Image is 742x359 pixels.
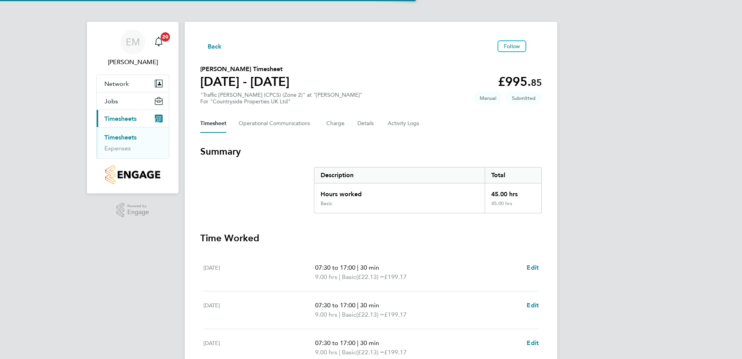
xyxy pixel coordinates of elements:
[326,114,345,133] button: Charge
[127,203,149,209] span: Powered by
[531,77,542,88] span: 85
[357,339,359,347] span: |
[342,272,356,282] span: Basic
[239,114,314,133] button: Operational Communications
[321,200,332,207] div: Basic
[200,41,222,51] button: Back
[116,203,149,218] a: Powered byEngage
[96,165,169,184] a: Go to home page
[97,110,169,127] button: Timesheets
[527,301,539,309] span: Edit
[384,311,407,318] span: £199.17
[151,30,166,54] a: 20
[506,92,542,105] span: This timesheet is Submitted.
[314,167,542,213] div: Summary
[342,310,356,319] span: Basic
[126,37,140,47] span: EM
[96,58,169,67] span: Ed Murray
[527,339,539,347] span: Edit
[388,114,420,133] button: Activity Logs
[315,264,355,271] span: 07:30 to 17:00
[360,301,379,309] span: 30 min
[485,183,541,200] div: 45.00 hrs
[360,264,379,271] span: 30 min
[527,338,539,348] a: Edit
[200,74,290,89] h1: [DATE] - [DATE]
[342,348,356,357] span: Basic
[97,127,169,159] div: Timesheets
[360,339,379,347] span: 30 min
[357,301,359,309] span: |
[315,349,337,356] span: 9.00 hrs
[339,273,340,281] span: |
[104,80,129,87] span: Network
[200,114,226,133] button: Timesheet
[104,98,118,105] span: Jobs
[315,339,355,347] span: 07:30 to 17:00
[203,301,315,319] div: [DATE]
[208,42,222,51] span: Back
[200,232,542,244] h3: Time Worked
[315,311,337,318] span: 9.00 hrs
[314,167,485,183] div: Description
[473,92,503,105] span: This timesheet was manually created.
[97,92,169,110] button: Jobs
[529,44,542,48] button: Timesheets Menu
[315,273,337,281] span: 9.00 hrs
[357,114,375,133] button: Details
[339,349,340,356] span: |
[498,40,526,52] button: Follow
[356,311,384,318] span: (£22.13) =
[104,145,131,152] a: Expenses
[203,338,315,357] div: [DATE]
[527,264,539,271] span: Edit
[200,64,290,74] h2: [PERSON_NAME] Timesheet
[203,263,315,282] div: [DATE]
[200,98,362,105] div: For "Countryside Properties UK Ltd"
[357,264,359,271] span: |
[356,273,384,281] span: (£22.13) =
[384,349,407,356] span: £199.17
[315,301,355,309] span: 07:30 to 17:00
[485,200,541,213] div: 45.00 hrs
[96,30,169,67] a: EM[PERSON_NAME]
[527,301,539,310] a: Edit
[314,183,485,200] div: Hours worked
[104,134,137,141] a: Timesheets
[384,273,407,281] span: £199.17
[97,75,169,92] button: Network
[356,349,384,356] span: (£22.13) =
[485,167,541,183] div: Total
[498,74,542,89] app-decimal: £995.
[527,263,539,272] a: Edit
[127,209,149,216] span: Engage
[339,311,340,318] span: |
[87,22,179,193] nav: Main navigation
[161,32,170,42] span: 20
[200,145,542,158] h3: Summary
[104,115,137,122] span: Timesheets
[200,92,362,105] div: "Traffic [PERSON_NAME] (CPCS) (Zone 2)" at "[PERSON_NAME]"
[105,165,160,184] img: countryside-properties-logo-retina.png
[504,43,520,50] span: Follow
